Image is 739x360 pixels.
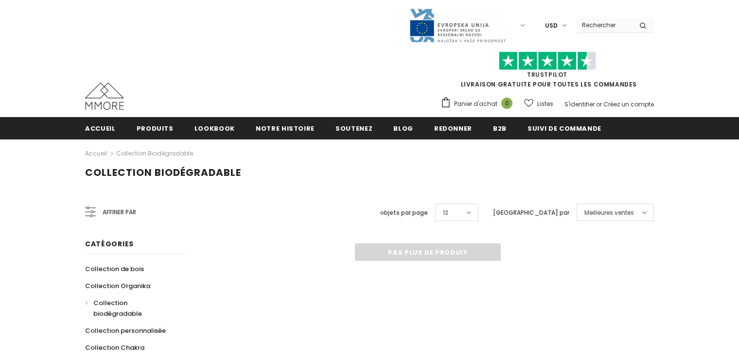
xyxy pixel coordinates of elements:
span: Collection Organika [85,281,150,291]
img: Javni Razpis [409,8,506,43]
a: Suivi de commande [528,117,601,139]
span: 0 [501,98,512,109]
a: Panier d'achat 0 [440,97,517,111]
a: Accueil [85,148,107,159]
a: Collection personnalisée [85,322,166,339]
a: Collection Chakra [85,339,144,356]
span: Notre histoire [256,124,315,133]
a: Produits [137,117,174,139]
span: Suivi de commande [528,124,601,133]
a: Lookbook [194,117,235,139]
a: S'identifier [564,100,595,108]
a: Listes [524,95,553,112]
a: Collection biodégradable [116,149,193,157]
span: Collection biodégradable [85,166,241,179]
span: Meilleures ventes [584,208,634,218]
a: Accueil [85,117,116,139]
span: Collection Chakra [85,343,144,352]
img: Faites confiance aux étoiles pilotes [499,51,596,70]
span: Produits [137,124,174,133]
a: soutenez [335,117,372,139]
label: [GEOGRAPHIC_DATA] par [493,208,569,218]
input: Search Site [576,18,632,32]
span: Accueil [85,124,116,133]
span: Catégories [85,239,134,249]
span: Collection biodégradable [93,298,142,318]
span: LIVRAISON GRATUITE POUR TOUTES LES COMMANDES [440,56,654,88]
span: Collection personnalisée [85,326,166,335]
a: Javni Razpis [409,21,506,29]
span: 12 [443,208,448,218]
a: Blog [393,117,413,139]
a: Collection biodégradable [85,294,176,322]
a: Redonner [434,117,472,139]
span: B2B [493,124,507,133]
span: Listes [537,99,553,109]
span: or [596,100,602,108]
span: soutenez [335,124,372,133]
span: Redonner [434,124,472,133]
img: Cas MMORE [85,83,124,110]
span: Lookbook [194,124,235,133]
a: B2B [493,117,507,139]
span: USD [545,21,558,31]
span: Affiner par [103,207,136,218]
a: Collection Organika [85,277,150,294]
span: Blog [393,124,413,133]
label: objets par page [380,208,428,218]
a: Collection de bois [85,260,144,277]
a: TrustPilot [527,70,567,79]
span: Collection de bois [85,264,144,274]
a: Créez un compte [603,100,654,108]
a: Notre histoire [256,117,315,139]
span: Panier d'achat [454,99,497,109]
